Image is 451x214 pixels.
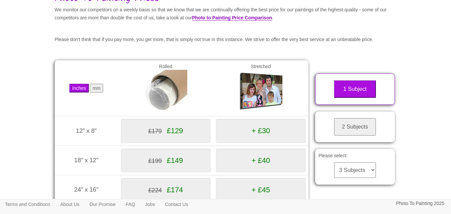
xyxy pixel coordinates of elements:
[213,60,308,116] td: Stretched
[252,186,270,194] span: + £45
[239,70,282,113] img: Gallery Wrap
[315,149,395,185] div: Please select:
[69,84,88,92] button: Inches
[55,35,397,44] p: Please don't think that if you pay more, you get more, that is simply not true in this instance. ...
[55,6,397,22] p: We monitor our competitors on a weekly basis so that we know that we are continually offering the...
[84,199,121,209] a: Our Promise
[192,15,272,21] a: Photo to Painting Price Comparison
[252,127,270,135] span: + £30
[55,199,84,209] a: About Us
[167,186,183,194] span: £174
[160,199,193,209] a: Contact Us
[167,156,183,165] span: £149
[140,199,160,209] a: Jobs
[334,80,376,98] button: 1 Subject
[76,128,96,134] span: 12" x 8"
[148,158,162,164] span: £199
[144,70,187,113] img: Rolled
[121,199,140,209] a: FAQ
[396,199,444,208] p: Photo To Painting 2025
[334,118,376,136] button: 2 Subjects
[74,157,98,164] span: 18" x 12"
[252,156,270,165] span: + £40
[148,128,162,135] span: £179
[90,84,103,92] button: mm
[118,60,213,116] td: Rolled
[167,127,183,135] span: £129
[148,187,162,194] span: £224
[74,186,98,193] span: 24" x 16"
